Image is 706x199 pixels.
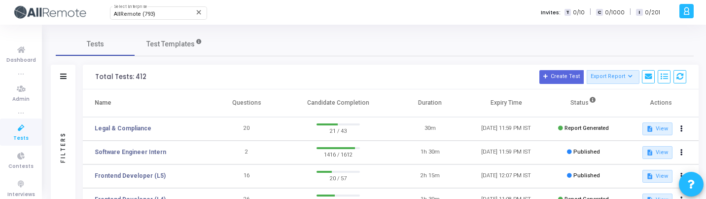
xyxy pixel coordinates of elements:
[468,164,544,188] td: [DATE] 12:07 PM IST
[573,172,600,179] span: Published
[317,173,360,183] span: 20 / 57
[392,117,468,141] td: 30m
[573,149,600,155] span: Published
[209,141,285,164] td: 2
[646,125,653,132] mat-icon: description
[596,9,602,16] span: C
[209,117,285,141] td: 20
[8,162,34,171] span: Contests
[12,2,86,22] img: logo
[565,9,571,16] span: T
[95,73,146,81] div: Total Tests: 412
[645,8,660,17] span: 0/201
[544,89,622,117] th: Status
[13,134,29,143] span: Tests
[284,89,391,117] th: Candidate Completion
[541,8,561,17] label: Invites:
[7,191,35,199] span: Interviews
[392,141,468,164] td: 1h 30m
[646,173,653,180] mat-icon: description
[392,164,468,188] td: 2h 15m
[605,8,625,17] span: 0/1000
[12,95,30,104] span: Admin
[95,148,166,157] a: Software Engineer Intern
[468,89,544,117] th: Expiry Time
[83,89,209,117] th: Name
[642,170,672,183] button: View
[590,7,591,17] span: |
[95,171,166,180] a: Frontend Developer (L5)
[636,9,642,16] span: I
[317,149,360,159] span: 1416 / 1612
[622,89,699,117] th: Actions
[209,89,285,117] th: Questions
[468,141,544,164] td: [DATE] 11:59 PM IST
[468,117,544,141] td: [DATE] 11:59 PM IST
[392,89,468,117] th: Duration
[87,39,104,49] span: Tests
[642,146,672,159] button: View
[317,125,360,135] span: 21 / 43
[209,164,285,188] td: 16
[6,56,36,65] span: Dashboard
[114,11,155,17] span: AllRemote (793)
[195,8,203,16] mat-icon: Clear
[95,124,151,133] a: Legal & Compliance
[539,70,584,84] button: Create Test
[146,39,195,49] span: Test Templates
[573,8,585,17] span: 0/10
[587,70,639,84] button: Export Report
[630,7,631,17] span: |
[565,125,609,131] span: Report Generated
[642,122,672,135] button: View
[646,149,653,156] mat-icon: description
